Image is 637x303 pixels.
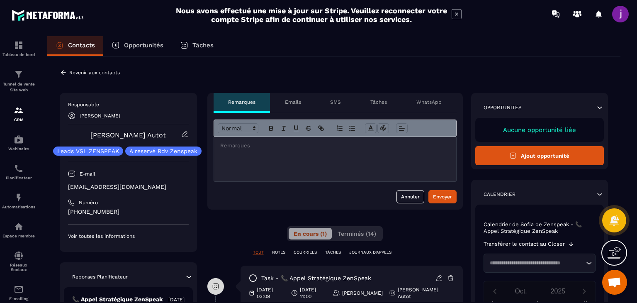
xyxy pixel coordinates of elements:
[14,40,24,50] img: formation
[2,81,35,93] p: Tunnel de vente Site web
[14,251,24,261] img: social-network
[124,42,163,49] p: Opportunités
[2,215,35,244] a: automationsautomationsEspace membre
[487,259,584,267] input: Search for option
[103,36,172,56] a: Opportunités
[396,190,424,203] button: Annuler
[2,205,35,209] p: Automatisations
[68,233,189,239] p: Voir toutes les informations
[475,146,604,165] button: Ajout opportunité
[14,164,24,173] img: scheduler
[2,128,35,157] a: automationsautomationsWebinaire
[14,105,24,115] img: formation
[12,7,86,23] img: logo
[484,104,522,111] p: Opportunités
[57,148,119,154] p: Leads VSL ZENSPEAK
[294,249,317,255] p: COURRIELS
[261,274,371,282] p: task - 📞 Appel Stratégique ZenSpeak
[484,254,596,273] div: Search for option
[79,199,98,206] p: Numéro
[14,284,24,294] img: email
[272,249,285,255] p: NOTES
[333,228,381,239] button: Terminés (14)
[14,69,24,79] img: formation
[433,193,452,201] div: Envoyer
[330,99,341,105] p: SMS
[257,286,285,300] p: [DATE] 03:09
[129,148,197,154] p: A reservé Rdv Zenspeak
[68,42,95,49] p: Contacts
[168,296,185,303] p: [DATE]
[602,270,627,295] div: Ouvrir le chat
[342,290,383,296] p: [PERSON_NAME]
[14,193,24,203] img: automations
[2,244,35,278] a: social-networksocial-networkRéseaux Sociaux
[69,70,120,76] p: Revenir aux contacts
[80,113,120,119] p: [PERSON_NAME]
[294,230,327,237] span: En cours (1)
[2,99,35,128] a: formationformationCRM
[484,241,565,247] p: Transférer le contact au Closer
[349,249,391,255] p: JOURNAUX D'APPELS
[2,263,35,272] p: Réseaux Sociaux
[416,99,442,105] p: WhatsApp
[14,222,24,232] img: automations
[80,171,95,177] p: E-mail
[325,249,341,255] p: TÂCHES
[2,147,35,151] p: Webinaire
[2,34,35,63] a: formationformationTableau de bord
[484,191,515,198] p: Calendrier
[90,131,166,139] a: [PERSON_NAME] Autot
[2,186,35,215] a: automationsautomationsAutomatisations
[338,230,376,237] span: Terminés (14)
[370,99,387,105] p: Tâches
[175,6,447,24] h2: Nous avons effectué une mise à jour sur Stripe. Veuillez reconnecter votre compte Stripe afin de ...
[68,208,189,216] p: [PHONE_NUMBER]
[47,36,103,56] a: Contacts
[2,52,35,57] p: Tableau de bord
[2,157,35,186] a: schedulerschedulerPlanificateur
[228,99,255,105] p: Remarques
[2,176,35,180] p: Planificateur
[300,286,326,300] p: [DATE] 11:00
[2,234,35,238] p: Espace membre
[72,274,128,280] p: Réponses Planificateur
[484,221,596,235] p: Calendrier de Sofia de Zenspeak - 📞 Appel Stratégique ZenSpeak
[68,183,189,191] p: [EMAIL_ADDRESS][DOMAIN_NAME]
[2,296,35,301] p: E-mailing
[2,117,35,122] p: CRM
[253,249,264,255] p: TOUT
[68,101,189,108] p: Responsable
[192,42,214,49] p: Tâches
[14,134,24,144] img: automations
[172,36,222,56] a: Tâches
[289,228,332,239] button: En cours (1)
[428,190,457,203] button: Envoyer
[484,126,596,134] p: Aucune opportunité liée
[398,286,448,300] p: [PERSON_NAME] Autot
[2,63,35,99] a: formationformationTunnel de vente Site web
[285,99,301,105] p: Emails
